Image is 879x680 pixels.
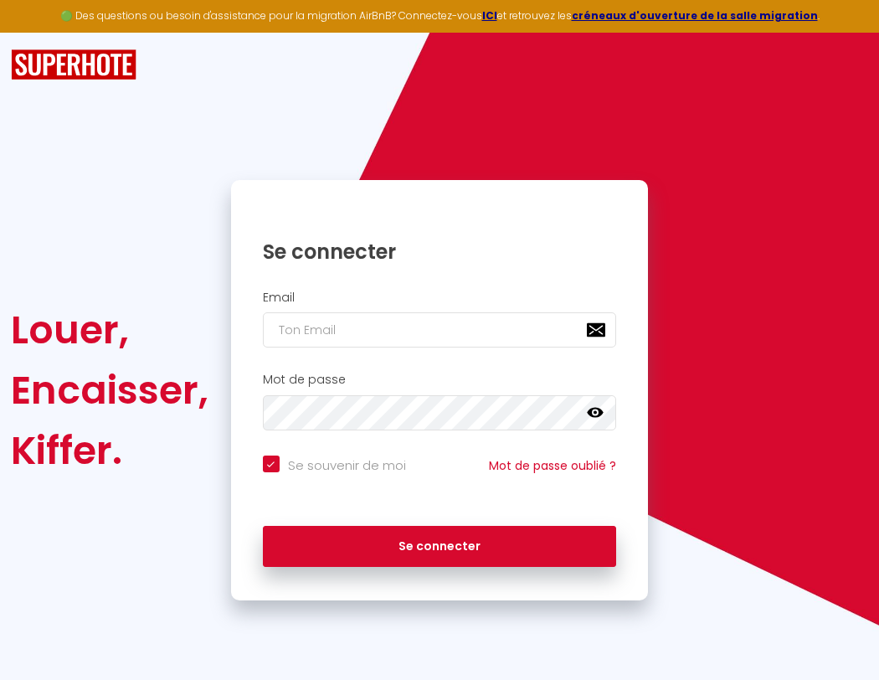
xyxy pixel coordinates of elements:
[11,360,208,420] div: Encaisser,
[263,373,617,387] h2: Mot de passe
[482,8,497,23] a: ICI
[11,300,208,360] div: Louer,
[11,420,208,481] div: Kiffer.
[11,49,136,80] img: SuperHote logo
[263,291,617,305] h2: Email
[489,457,616,474] a: Mot de passe oublié ?
[572,8,818,23] a: créneaux d'ouverture de la salle migration
[263,526,617,568] button: Se connecter
[263,239,617,265] h1: Se connecter
[263,312,617,348] input: Ton Email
